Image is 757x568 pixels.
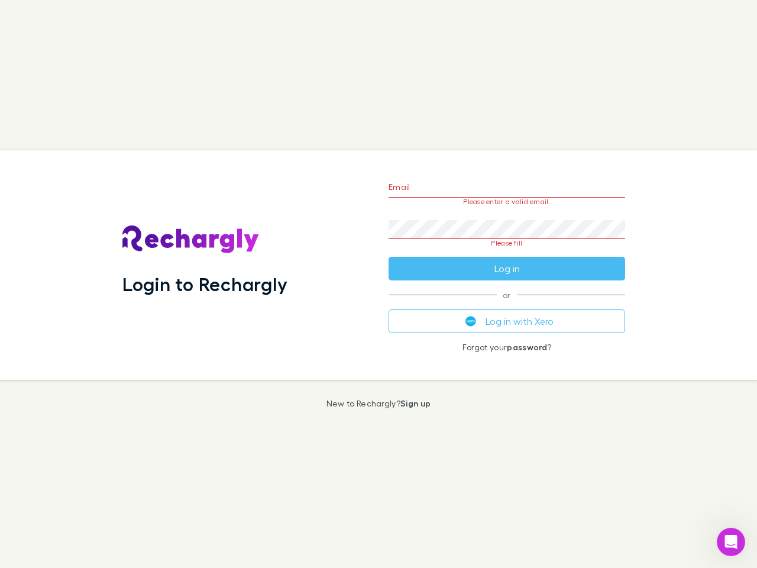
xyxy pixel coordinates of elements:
[389,309,625,333] button: Log in with Xero
[465,316,476,327] img: Xero's logo
[400,398,431,408] a: Sign up
[717,528,745,556] iframe: Intercom live chat
[326,399,431,408] p: New to Rechargly?
[389,257,625,280] button: Log in
[389,198,625,206] p: Please enter a valid email.
[507,342,547,352] a: password
[122,225,260,254] img: Rechargly's Logo
[122,273,287,295] h1: Login to Rechargly
[389,343,625,352] p: Forgot your ?
[389,239,625,247] p: Please fill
